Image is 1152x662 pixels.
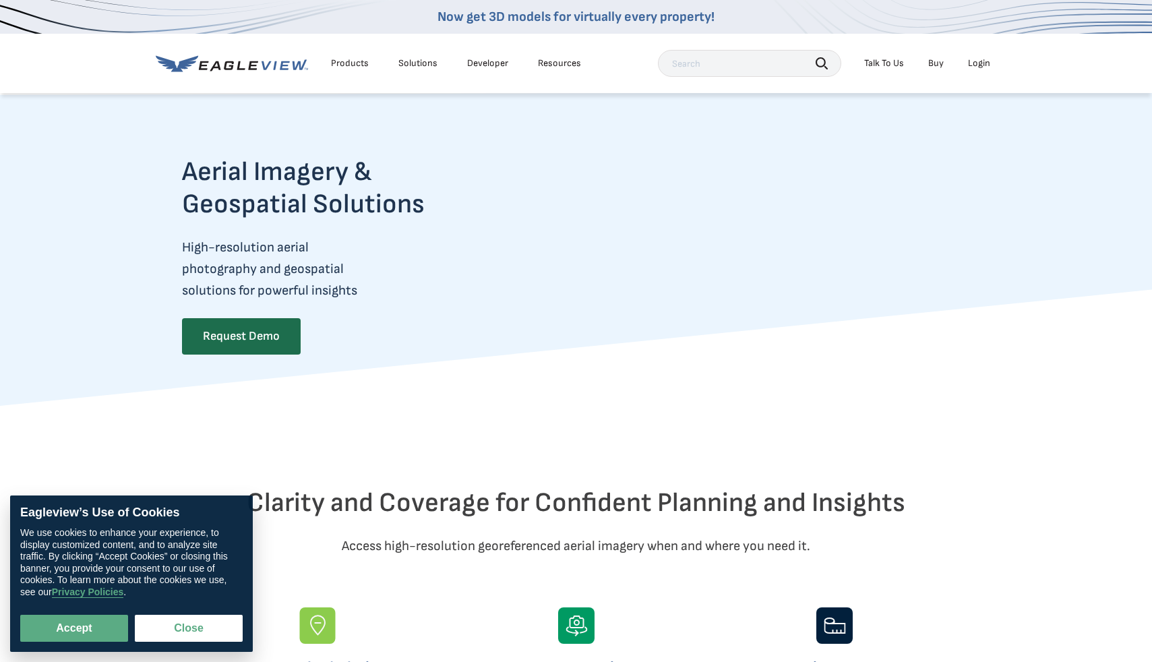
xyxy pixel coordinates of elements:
p: High-resolution aerial photography and geospatial solutions for powerful insights [182,237,477,301]
a: Buy [928,57,944,69]
div: Login [968,57,990,69]
button: Accept [20,615,128,642]
button: Close [135,615,243,642]
div: Resources [538,57,581,69]
p: Access high-resolution georeferenced aerial imagery when and where you need it. [182,535,971,557]
div: Eagleview’s Use of Cookies [20,506,243,520]
a: Request Demo [182,318,301,355]
div: Solutions [398,57,437,69]
a: Now get 3D models for virtually every property! [437,9,715,25]
div: Talk To Us [864,57,904,69]
a: Privacy Policies [52,586,124,598]
input: Search [658,50,841,77]
h2: Clarity and Coverage for Confident Planning and Insights [182,487,971,519]
div: We use cookies to enhance your experience, to display customized content, and to analyze site tra... [20,527,243,598]
a: Developer [467,57,508,69]
div: Products [331,57,369,69]
h2: Aerial Imagery & Geospatial Solutions [182,156,477,220]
